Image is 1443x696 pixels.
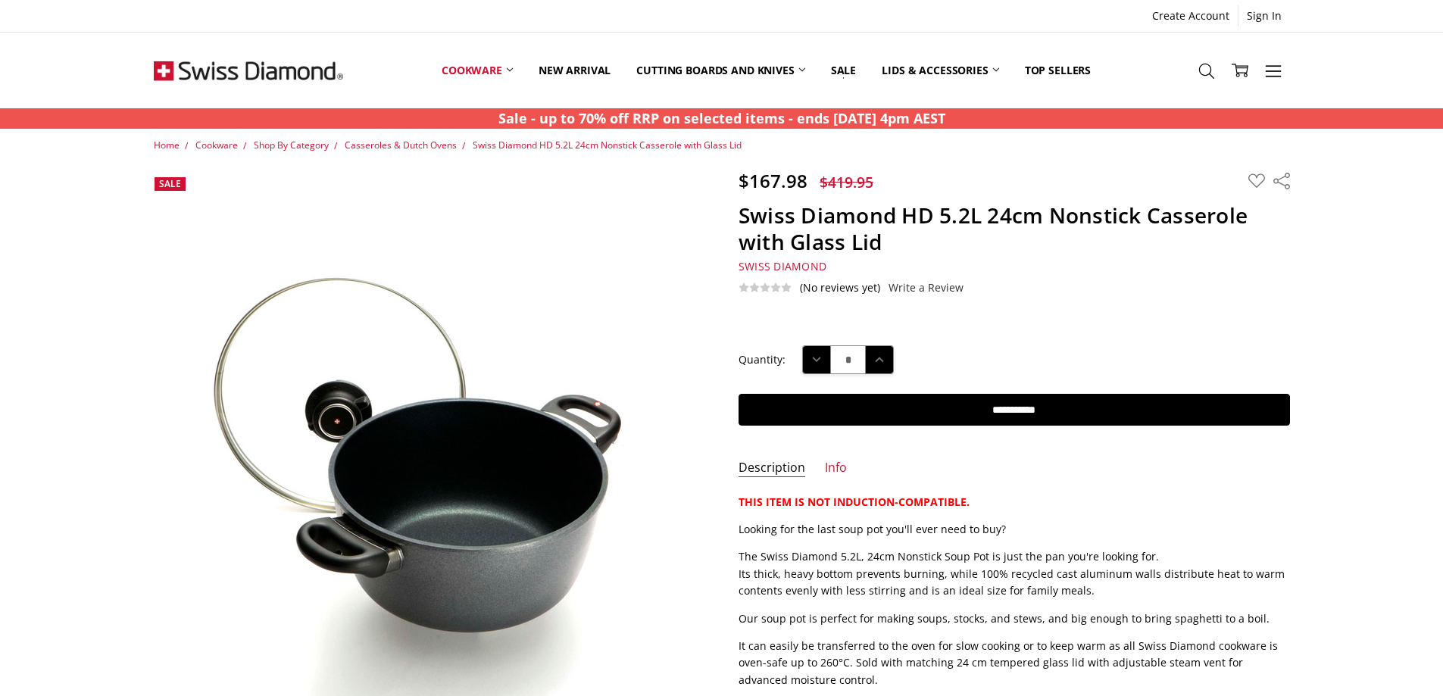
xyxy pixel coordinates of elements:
a: Lids & Accessories [869,36,1011,104]
a: Swiss Diamond HD 5.2L 24cm Nonstick Casserole with Glass Lid [473,139,742,151]
a: Cutting boards and knives [623,36,818,104]
a: New arrival [526,36,623,104]
span: Sale [159,177,181,190]
a: Create Account [1144,5,1238,27]
a: Home [154,139,180,151]
a: Sign In [1238,5,1290,27]
img: Free Shipping On Every Order [154,33,343,108]
span: $167.98 [739,168,807,193]
span: Swiss Diamond [739,259,826,273]
p: Looking for the last soup pot you'll ever need to buy? [739,521,1290,538]
strong: THIS ITEM IS NOT INDUCTION-COMPATIBLE. [739,495,970,509]
p: The Swiss Diamond 5.2L, 24cm Nonstick Soup Pot is just the pan you're looking for. Its thick, hea... [739,548,1290,599]
p: Our soup pot is perfect for making soups, stocks, and stews, and big enough to bring spaghetti to... [739,610,1290,627]
a: Info [825,460,847,477]
a: Top Sellers [1012,36,1104,104]
a: Write a Review [889,282,964,294]
a: Shop By Category [254,139,329,151]
a: Cookware [429,36,526,104]
p: It can easily be transferred to the oven for slow cooking or to keep warm as all Swiss Diamond co... [739,638,1290,688]
a: Sale [818,36,869,104]
strong: Sale - up to 70% off RRP on selected items - ends [DATE] 4pm AEST [498,109,945,127]
label: Quantity: [739,351,786,368]
span: (No reviews yet) [800,282,880,294]
span: $419.95 [820,172,873,192]
a: Description [739,460,805,477]
a: Cookware [195,139,238,151]
a: Casseroles & Dutch Ovens [345,139,457,151]
h1: Swiss Diamond HD 5.2L 24cm Nonstick Casserole with Glass Lid [739,202,1290,255]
